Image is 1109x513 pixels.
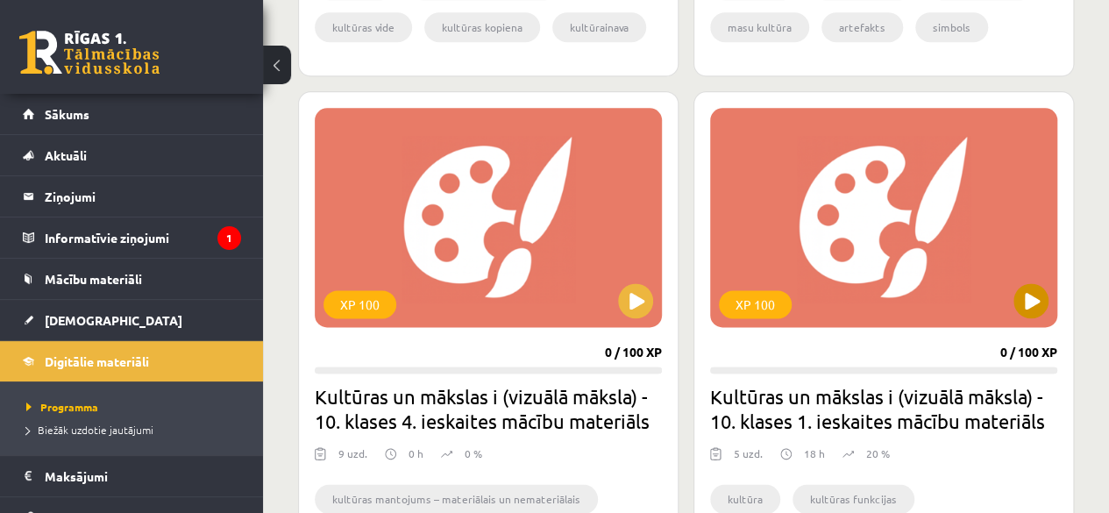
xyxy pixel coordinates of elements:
div: XP 100 [323,290,396,318]
li: kultūras kopiena [424,12,540,42]
a: Mācību materiāli [23,259,241,299]
p: 18 h [804,445,825,461]
legend: Ziņojumi [45,176,241,217]
span: [DEMOGRAPHIC_DATA] [45,312,182,328]
i: 1 [217,226,241,250]
legend: Maksājumi [45,456,241,496]
span: Mācību materiāli [45,271,142,287]
a: Rīgas 1. Tālmācības vidusskola [19,31,160,75]
li: kultūras vide [315,12,412,42]
a: Informatīvie ziņojumi1 [23,217,241,258]
legend: Informatīvie ziņojumi [45,217,241,258]
span: Digitālie materiāli [45,353,149,369]
li: artefakts [821,12,903,42]
p: 20 % [866,445,890,461]
a: Ziņojumi [23,176,241,217]
a: Programma [26,399,245,415]
a: Biežāk uzdotie jautājumi [26,422,245,438]
li: kultūrainava [552,12,646,42]
span: Sākums [45,106,89,122]
a: Maksājumi [23,456,241,496]
span: Aktuāli [45,147,87,163]
li: masu kultūra [710,12,809,42]
h2: Kultūras un mākslas i (vizuālā māksla) - 10. klases 1. ieskaites mācību materiāls [710,384,1057,433]
div: 9 uzd. [338,445,367,472]
span: Programma [26,400,98,414]
span: Biežāk uzdotie jautājumi [26,423,153,437]
li: simbols [915,12,988,42]
div: XP 100 [719,290,792,318]
div: 5 uzd. [734,445,763,472]
p: 0 % [465,445,482,461]
h2: Kultūras un mākslas i (vizuālā māksla) - 10. klases 4. ieskaites mācību materiāls [315,384,662,433]
a: Sākums [23,94,241,134]
a: Digitālie materiāli [23,341,241,381]
a: [DEMOGRAPHIC_DATA] [23,300,241,340]
p: 0 h [409,445,423,461]
a: Aktuāli [23,135,241,175]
